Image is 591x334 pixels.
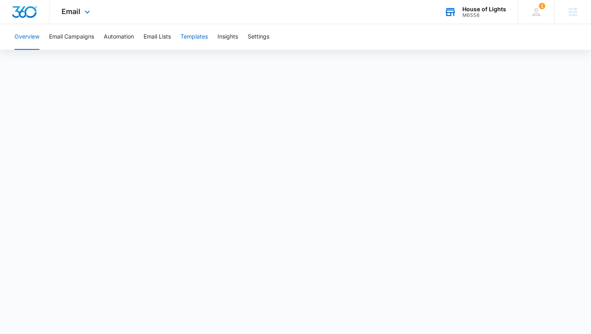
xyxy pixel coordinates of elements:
div: account id [462,12,506,18]
div: notifications count [539,3,545,9]
button: Email Lists [144,24,171,50]
div: account name [462,6,506,12]
button: Settings [248,24,269,50]
button: Insights [218,24,238,50]
button: Email Campaigns [49,24,94,50]
button: Automation [104,24,134,50]
button: Overview [14,24,39,50]
button: Templates [181,24,208,50]
span: Email [62,7,80,16]
span: 1 [539,3,545,9]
